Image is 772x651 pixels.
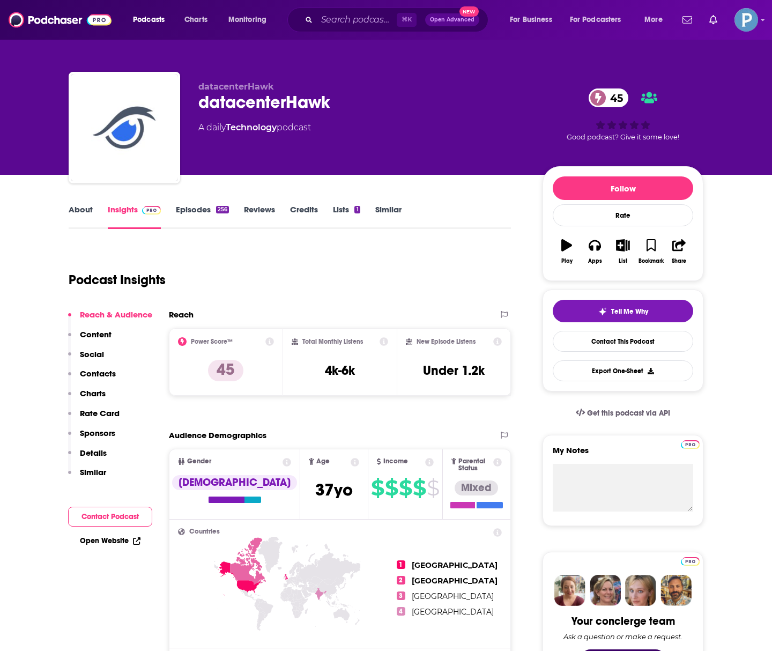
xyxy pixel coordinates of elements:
span: Podcasts [133,12,165,27]
button: Charts [68,388,106,408]
a: InsightsPodchaser Pro [108,204,161,229]
img: User Profile [734,8,758,32]
a: Similar [375,204,402,229]
span: $ [413,479,426,497]
span: 2 [397,576,405,585]
img: Barbara Profile [590,575,621,606]
p: Content [80,329,112,339]
div: Mixed [455,480,498,495]
img: Sydney Profile [554,575,585,606]
span: New [459,6,479,17]
img: Podchaser Pro [681,557,700,566]
span: Gender [187,458,211,465]
span: 4 [397,607,405,616]
button: open menu [563,11,637,28]
h2: Audience Demographics [169,430,266,440]
button: Content [68,329,112,349]
img: Jules Profile [625,575,656,606]
p: 45 [208,360,243,381]
span: [GEOGRAPHIC_DATA] [412,591,494,601]
span: 1 [397,560,405,569]
span: Parental Status [458,458,491,472]
a: Lists1 [333,204,360,229]
span: Monitoring [228,12,266,27]
span: $ [385,479,398,497]
div: Play [561,258,573,264]
div: Apps [588,258,602,264]
p: Contacts [80,368,116,379]
p: Details [80,448,107,458]
img: Podchaser - Follow, Share and Rate Podcasts [9,10,112,30]
p: Similar [80,467,106,477]
div: List [619,258,627,264]
span: [GEOGRAPHIC_DATA] [412,576,498,586]
img: tell me why sparkle [598,307,607,316]
span: For Business [510,12,552,27]
button: Details [68,448,107,468]
span: Income [383,458,408,465]
button: Contact Podcast [68,507,152,527]
h3: Under 1.2k [423,363,485,379]
a: 45 [589,88,628,107]
div: Your concierge team [571,615,675,628]
button: Social [68,349,104,369]
a: Contact This Podcast [553,331,693,352]
span: Good podcast? Give it some love! [567,133,679,141]
button: Play [553,232,581,271]
span: $ [371,479,384,497]
label: My Notes [553,445,693,464]
a: About [69,204,93,229]
a: Show notifications dropdown [678,11,696,29]
span: 3 [397,591,405,600]
a: Episodes256 [176,204,229,229]
div: A daily podcast [198,121,311,134]
button: open menu [502,11,566,28]
span: Charts [184,12,207,27]
h2: Power Score™ [191,338,233,345]
a: Charts [177,11,214,28]
div: 45Good podcast? Give it some love! [543,82,703,148]
button: Rate Card [68,408,120,428]
button: Share [665,232,693,271]
button: Bookmark [637,232,665,271]
a: Credits [290,204,318,229]
button: Sponsors [68,428,115,448]
p: Rate Card [80,408,120,418]
button: open menu [637,11,676,28]
img: datacenterHawk [71,74,178,181]
h2: New Episode Listens [417,338,476,345]
a: Open Website [80,536,140,545]
button: Export One-Sheet [553,360,693,381]
a: Pro website [681,439,700,449]
button: List [609,232,637,271]
button: Contacts [68,368,116,388]
a: Technology [226,122,277,132]
button: Open AdvancedNew [425,13,479,26]
span: For Podcasters [570,12,621,27]
h1: Podcast Insights [69,272,166,288]
span: Countries [189,528,220,535]
h2: Reach [169,309,194,320]
button: Show profile menu [734,8,758,32]
button: open menu [221,11,280,28]
button: Follow [553,176,693,200]
button: Apps [581,232,608,271]
h3: 4k-6k [325,363,355,379]
img: Podchaser Pro [681,440,700,449]
span: Logged in as PiperComms [734,8,758,32]
span: ⌘ K [397,13,417,27]
span: $ [399,479,412,497]
span: Age [316,458,330,465]
h2: Total Monthly Listens [302,338,363,345]
span: Get this podcast via API [587,409,670,418]
p: Reach & Audience [80,309,152,320]
p: Social [80,349,104,359]
span: [GEOGRAPHIC_DATA] [412,560,498,570]
button: tell me why sparkleTell Me Why [553,300,693,322]
img: Jon Profile [660,575,692,606]
a: Get this podcast via API [567,400,679,426]
span: More [644,12,663,27]
input: Search podcasts, credits, & more... [317,11,397,28]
